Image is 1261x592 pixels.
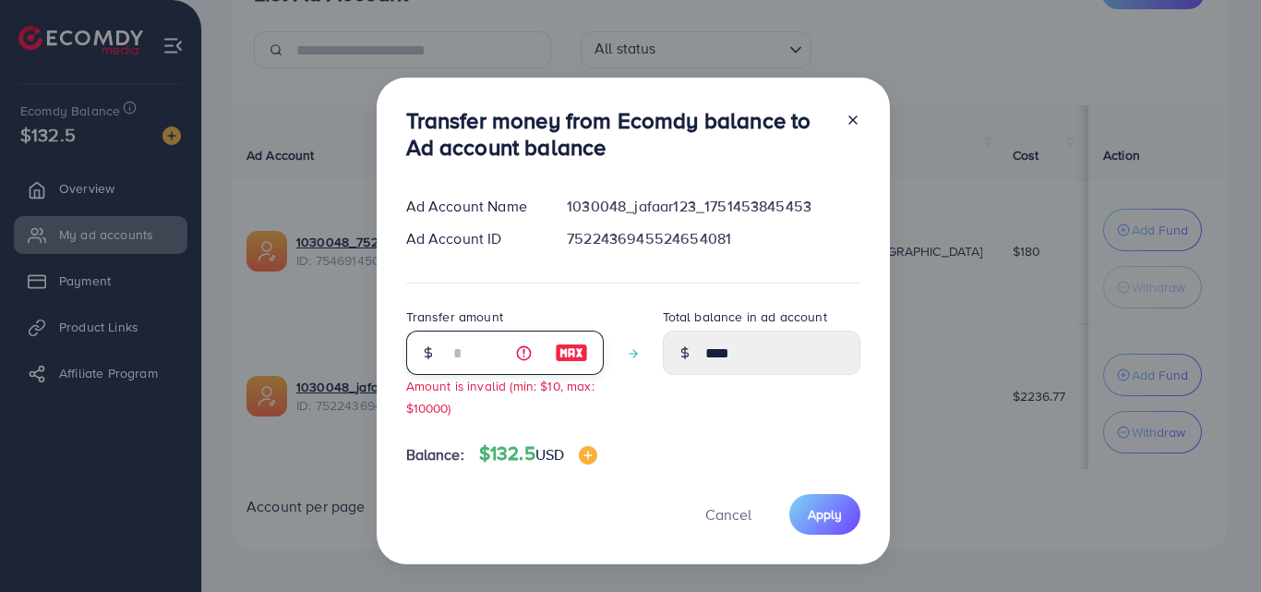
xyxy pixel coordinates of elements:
[406,107,831,161] h3: Transfer money from Ecomdy balance to Ad account balance
[406,444,464,465] span: Balance:
[391,228,553,249] div: Ad Account ID
[705,504,751,525] span: Cancel
[479,442,597,465] h4: $132.5
[1183,509,1247,578] iframe: Chat
[682,494,775,534] button: Cancel
[579,446,597,465] img: image
[535,444,564,465] span: USD
[391,196,553,217] div: Ad Account Name
[555,342,588,364] img: image
[808,505,842,524] span: Apply
[663,308,827,326] label: Total balance in ad account
[552,228,874,249] div: 7522436945524654081
[789,494,860,534] button: Apply
[552,196,874,217] div: 1030048_jafaar123_1751453845453
[406,377,594,416] small: Amount is invalid (min: $10, max: $10000)
[406,308,503,326] label: Transfer amount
